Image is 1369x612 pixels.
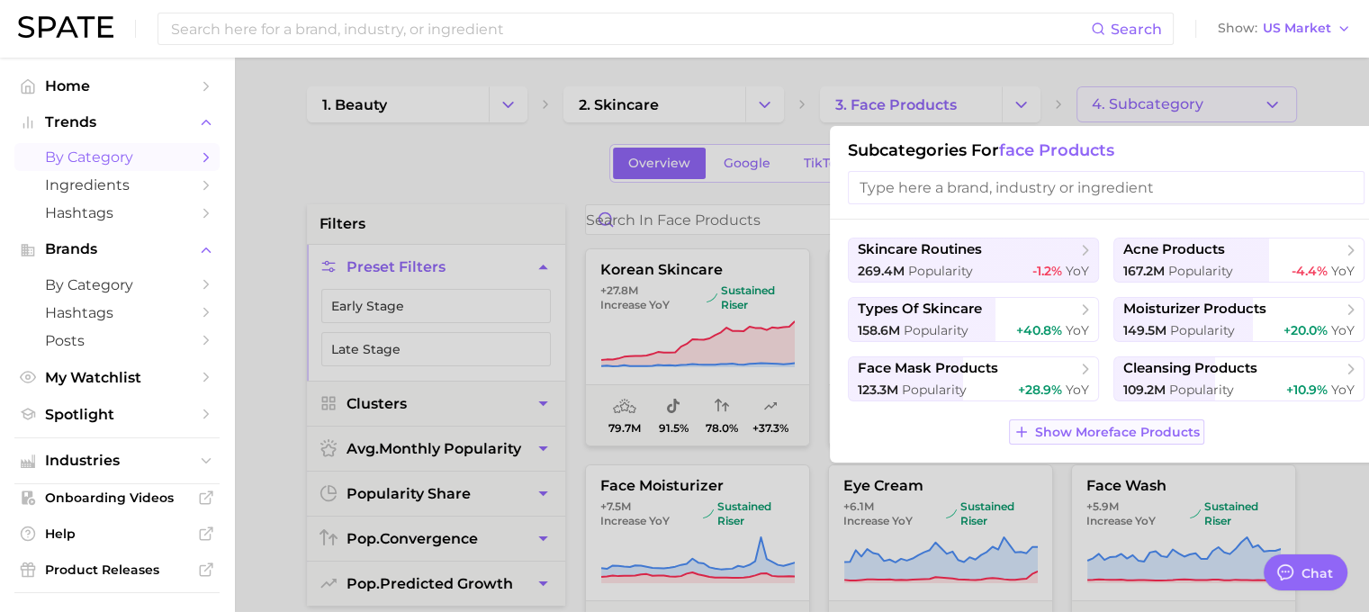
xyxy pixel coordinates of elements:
[908,263,973,279] span: Popularity
[45,369,189,386] span: My Watchlist
[902,382,967,398] span: Popularity
[1066,263,1089,279] span: YoY
[1123,382,1166,398] span: 109.2m
[1283,322,1328,338] span: +20.0%
[858,322,900,338] span: 158.6m
[45,406,189,423] span: Spotlight
[14,199,220,227] a: Hashtags
[169,13,1091,44] input: Search here for a brand, industry, or ingredient
[45,304,189,321] span: Hashtags
[45,77,189,94] span: Home
[45,148,189,166] span: by Category
[14,484,220,511] a: Onboarding Videos
[1113,238,1364,283] button: acne products167.2m Popularity-4.4% YoY
[1286,382,1328,398] span: +10.9%
[1331,322,1355,338] span: YoY
[1292,263,1328,279] span: -4.4%
[1213,17,1355,40] button: ShowUS Market
[848,140,1364,160] h1: Subcategories for
[848,171,1364,204] input: Type here a brand, industry or ingredient
[1016,322,1062,338] span: +40.8%
[1018,382,1062,398] span: +28.9%
[858,241,982,258] span: skincare routines
[14,299,220,327] a: Hashtags
[1169,382,1234,398] span: Popularity
[14,171,220,199] a: Ingredients
[848,297,1099,342] button: types of skincare158.6m Popularity+40.8% YoY
[1066,382,1089,398] span: YoY
[45,276,189,293] span: by Category
[904,322,968,338] span: Popularity
[14,447,220,474] button: Industries
[14,364,220,391] a: My Watchlist
[14,109,220,136] button: Trends
[14,143,220,171] a: by Category
[1331,263,1355,279] span: YoY
[1218,23,1257,33] span: Show
[858,360,998,377] span: face mask products
[14,72,220,100] a: Home
[1168,263,1233,279] span: Popularity
[45,114,189,130] span: Trends
[858,382,898,398] span: 123.3m
[1123,322,1166,338] span: 149.5m
[45,562,189,578] span: Product Releases
[1123,241,1225,258] span: acne products
[45,204,189,221] span: Hashtags
[14,520,220,547] a: Help
[45,332,189,349] span: Posts
[1111,21,1162,38] span: Search
[1113,356,1364,401] button: cleansing products109.2m Popularity+10.9% YoY
[18,16,113,38] img: SPATE
[999,140,1114,160] span: face products
[1113,297,1364,342] button: moisturizer products149.5m Popularity+20.0% YoY
[14,271,220,299] a: by Category
[848,238,1099,283] button: skincare routines269.4m Popularity-1.2% YoY
[1170,322,1235,338] span: Popularity
[1009,419,1204,445] button: Show Moreface products
[14,400,220,428] a: Spotlight
[858,263,905,279] span: 269.4m
[1032,263,1062,279] span: -1.2%
[45,490,189,506] span: Onboarding Videos
[14,236,220,263] button: Brands
[14,327,220,355] a: Posts
[1066,322,1089,338] span: YoY
[848,356,1099,401] button: face mask products123.3m Popularity+28.9% YoY
[1123,360,1257,377] span: cleansing products
[858,301,982,318] span: types of skincare
[1331,382,1355,398] span: YoY
[14,556,220,583] a: Product Releases
[45,176,189,193] span: Ingredients
[1263,23,1331,33] span: US Market
[45,526,189,542] span: Help
[1035,425,1200,440] span: Show More face products
[1123,263,1165,279] span: 167.2m
[45,453,189,469] span: Industries
[45,241,189,257] span: Brands
[1123,301,1266,318] span: moisturizer products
